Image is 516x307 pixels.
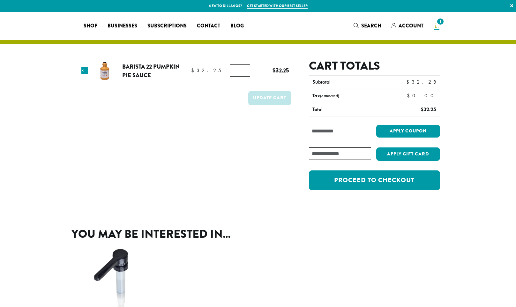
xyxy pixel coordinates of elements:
bdi: 32.25 [406,79,436,85]
bdi: 32.25 [273,66,289,75]
bdi: 0.00 [407,92,437,99]
th: Tax [309,89,401,103]
span: Contact [197,22,220,30]
button: Apply coupon [376,125,440,138]
a: Barista 22 Pumpkin Pie Sauce [122,62,180,80]
span: Subscriptions [147,22,187,30]
h2: You may be interested in… [71,227,445,241]
a: Shop [79,21,102,31]
a: Remove this item [81,67,88,74]
span: Search [361,22,381,29]
span: $ [421,106,423,113]
bdi: 32.25 [191,67,221,74]
th: Total [309,103,387,116]
a: Proceed to checkout [309,170,440,190]
h2: Cart totals [309,59,440,73]
button: Apply Gift Card [376,147,440,161]
button: Update cart [248,91,291,105]
a: Search [348,20,386,31]
bdi: 32.25 [421,106,436,113]
span: $ [191,67,197,74]
th: Subtotal [309,76,387,89]
span: 1 [436,17,445,26]
span: Businesses [108,22,137,30]
span: Shop [84,22,97,30]
a: Get started with our best seller [247,3,308,9]
span: $ [273,66,276,75]
span: Account [399,22,423,29]
input: Product quantity [230,64,250,77]
span: $ [406,79,412,85]
img: Barista 22 Pumpkin Pie Sauce [94,61,115,81]
small: (estimated) [320,93,339,99]
span: Blog [230,22,244,30]
span: $ [407,92,412,99]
